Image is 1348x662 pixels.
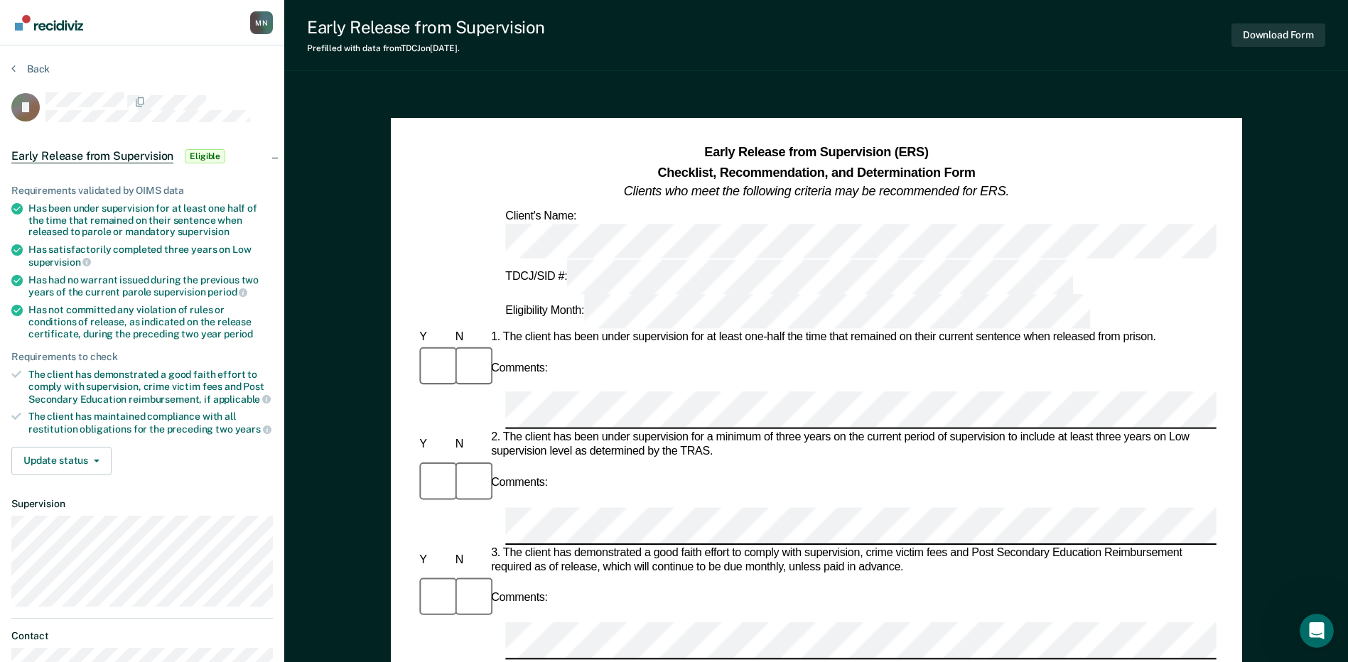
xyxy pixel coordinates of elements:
[488,476,551,490] div: Comments:
[28,304,273,340] div: Has not committed any violation of rules or conditions of release, as indicated on the release ce...
[452,438,487,452] div: N
[11,63,50,75] button: Back
[28,369,273,405] div: The client has demonstrated a good faith effort to comply with supervision, crime victim fees and...
[657,165,975,179] strong: Checklist, Recommendation, and Determination Form
[28,244,273,268] div: Has satisfactorily completed three years on Low
[11,498,273,510] dt: Supervision
[502,259,1076,294] div: TDCJ/SID #:
[11,351,273,363] div: Requirements to check
[1300,614,1334,648] iframe: Intercom live chat
[1231,23,1325,47] button: Download Form
[185,149,225,163] span: Eligible
[11,185,273,197] div: Requirements validated by OIMS data
[452,553,487,568] div: N
[28,202,273,238] div: Has been under supervision for at least one half of the time that remained on their sentence when...
[11,149,173,163] span: Early Release from Supervision
[11,447,112,475] button: Update status
[250,11,273,34] button: Profile dropdown button
[250,11,273,34] div: M N
[307,43,545,53] div: Prefilled with data from TDCJ on [DATE] .
[704,146,928,160] strong: Early Release from Supervision (ERS)
[416,438,452,452] div: Y
[416,553,452,568] div: Y
[28,411,273,435] div: The client has maintained compliance with all restitution obligations for the preceding two
[488,431,1217,460] div: 2. The client has been under supervision for a minimum of three years on the current period of su...
[15,15,83,31] img: Recidiviz
[416,330,452,344] div: Y
[235,423,271,435] span: years
[224,328,253,340] span: period
[11,630,273,642] dt: Contact
[307,17,545,38] div: Early Release from Supervision
[28,274,273,298] div: Has had no warrant issued during the previous two years of the current parole supervision
[178,226,230,237] span: supervision
[28,256,91,268] span: supervision
[624,184,1009,198] em: Clients who meet the following criteria may be recommended for ERS.
[488,330,1217,344] div: 1. The client has been under supervision for at least one-half the time that remained on their cu...
[488,592,551,606] div: Comments:
[213,394,271,405] span: applicable
[452,330,487,344] div: N
[502,294,1093,329] div: Eligibility Month:
[488,361,551,375] div: Comments:
[488,546,1217,575] div: 3. The client has demonstrated a good faith effort to comply with supervision, crime victim fees ...
[207,286,247,298] span: period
